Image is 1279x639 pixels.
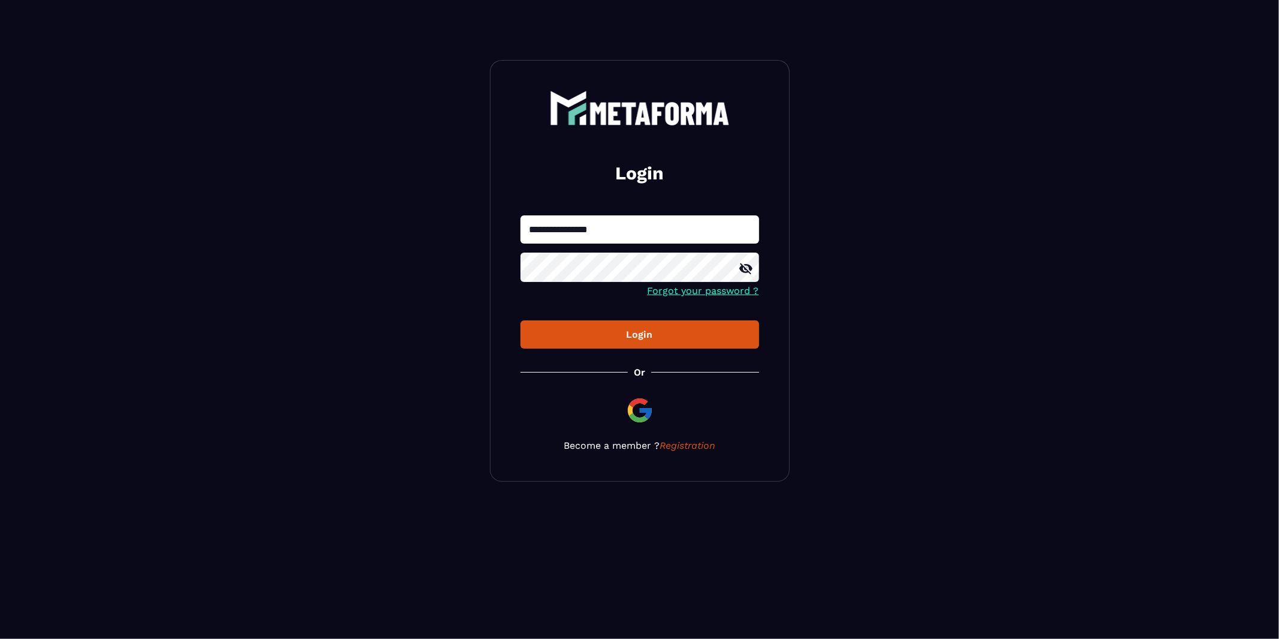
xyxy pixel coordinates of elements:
[520,91,759,125] a: logo
[520,440,759,451] p: Become a member ?
[530,329,750,340] div: Login
[660,440,715,451] a: Registration
[625,396,654,425] img: google
[550,91,730,125] img: logo
[520,320,759,349] button: Login
[648,285,759,296] a: Forgot your password ?
[634,367,645,378] p: Or
[535,161,745,185] h2: Login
